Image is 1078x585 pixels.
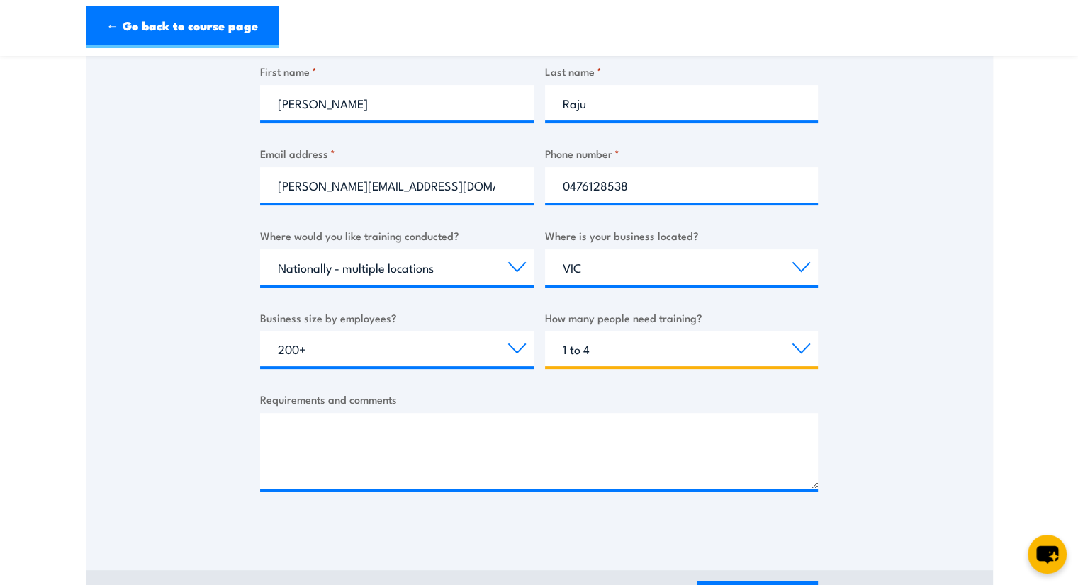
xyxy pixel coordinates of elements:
label: Last name [545,63,819,79]
label: Email address [260,145,534,161]
label: Requirements and comments [260,391,818,407]
label: Where is your business located? [545,227,819,244]
label: Phone number [545,145,819,161]
label: First name [260,63,534,79]
button: chat-button [1028,535,1067,574]
label: How many people need training? [545,309,819,326]
a: ← Go back to course page [86,6,279,48]
label: Where would you like training conducted? [260,227,534,244]
label: Business size by employees? [260,309,534,326]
